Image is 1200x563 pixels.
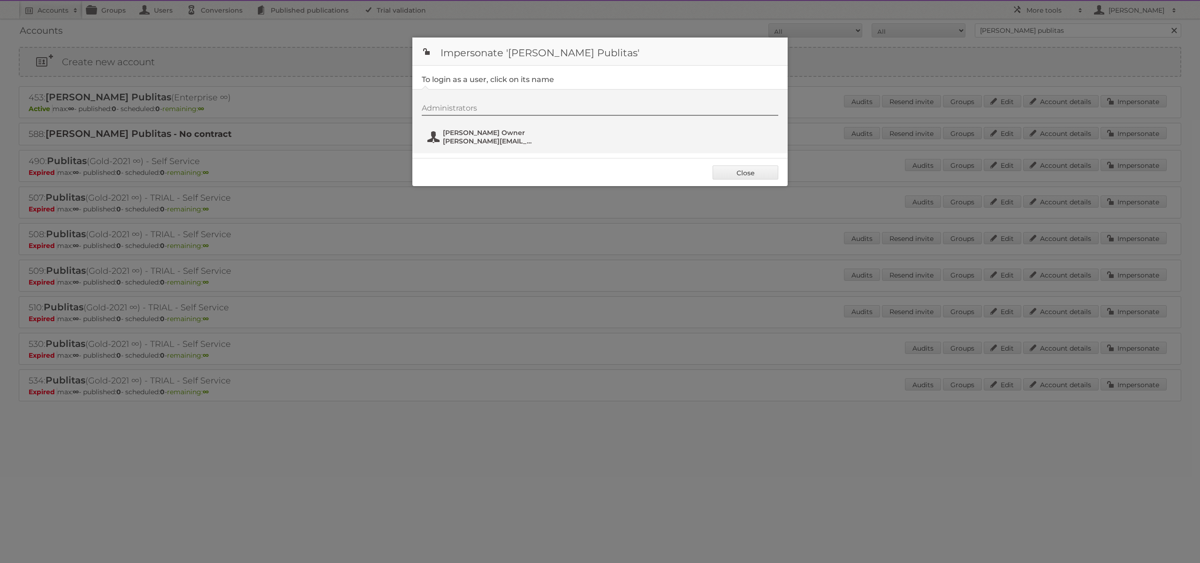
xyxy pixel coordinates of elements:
span: [PERSON_NAME] Owner [443,128,534,137]
div: Administrators [422,104,778,116]
button: [PERSON_NAME] Owner [PERSON_NAME][EMAIL_ADDRESS][DOMAIN_NAME] [426,128,537,146]
legend: To login as a user, click on its name [422,75,554,84]
h1: Impersonate '[PERSON_NAME] Publitas' [412,38,788,66]
a: Close [713,165,778,180]
span: [PERSON_NAME][EMAIL_ADDRESS][DOMAIN_NAME] [443,137,534,145]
